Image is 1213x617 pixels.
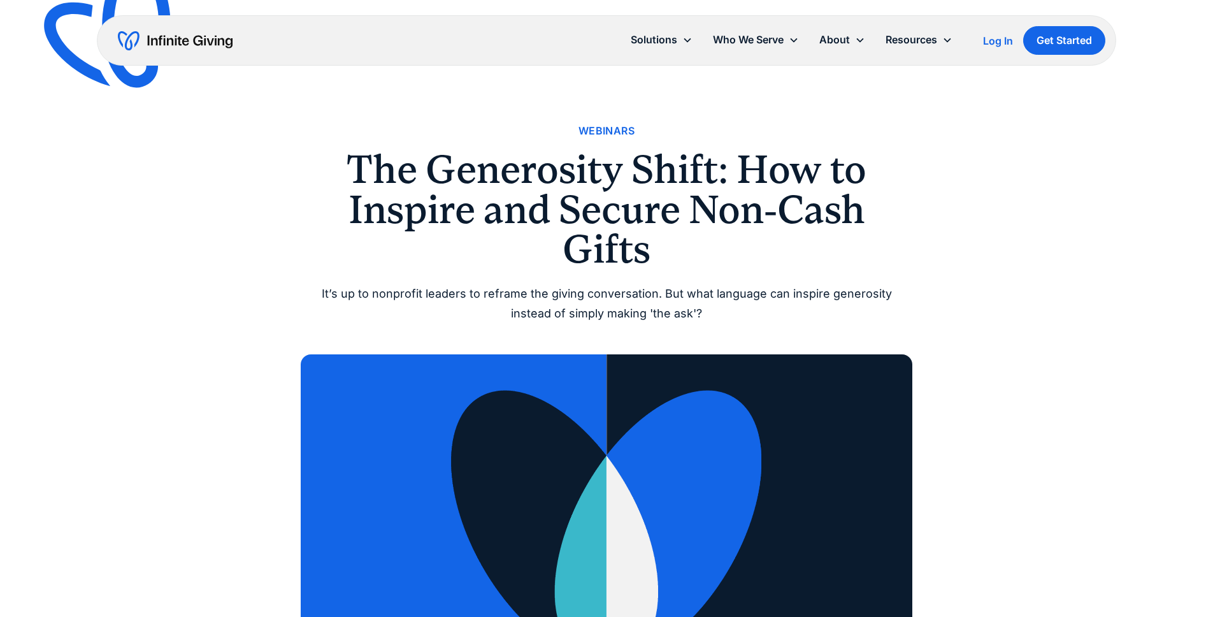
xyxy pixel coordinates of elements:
[875,26,963,54] div: Resources
[819,31,850,48] div: About
[301,150,912,269] h1: The Generosity Shift: How to Inspire and Secure Non-Cash Gifts
[713,31,784,48] div: Who We Serve
[1023,26,1105,55] a: Get Started
[886,31,937,48] div: Resources
[983,36,1013,46] div: Log In
[809,26,875,54] div: About
[703,26,809,54] div: Who We Serve
[631,31,677,48] div: Solutions
[578,122,635,140] a: Webinars
[118,31,233,51] a: home
[301,284,912,323] div: It’s up to nonprofit leaders to reframe the giving conversation. But what language can inspire ge...
[621,26,703,54] div: Solutions
[983,33,1013,48] a: Log In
